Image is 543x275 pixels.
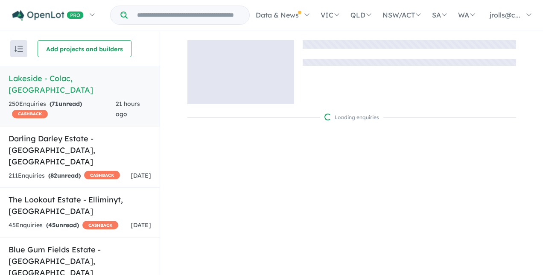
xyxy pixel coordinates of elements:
[490,11,520,19] span: jrolls@c...
[131,172,151,179] span: [DATE]
[9,73,151,96] h5: Lakeside - Colac , [GEOGRAPHIC_DATA]
[129,6,248,24] input: Try estate name, suburb, builder or developer
[9,194,151,217] h5: The Lookout Estate - Elliminyt , [GEOGRAPHIC_DATA]
[15,46,23,52] img: sort.svg
[9,133,151,167] h5: Darling Darley Estate - [GEOGRAPHIC_DATA] , [GEOGRAPHIC_DATA]
[116,100,140,118] span: 21 hours ago
[12,10,84,21] img: Openlot PRO Logo White
[52,100,58,108] span: 71
[9,220,118,231] div: 45 Enquir ies
[38,40,131,57] button: Add projects and builders
[48,221,55,229] span: 45
[324,113,379,122] div: Loading enquiries
[46,221,79,229] strong: ( unread)
[50,172,57,179] span: 82
[9,99,116,120] div: 250 Enquir ies
[50,100,82,108] strong: ( unread)
[84,171,120,179] span: CASHBACK
[48,172,81,179] strong: ( unread)
[9,171,120,181] div: 211 Enquir ies
[131,221,151,229] span: [DATE]
[82,221,118,229] span: CASHBACK
[12,110,48,118] span: CASHBACK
